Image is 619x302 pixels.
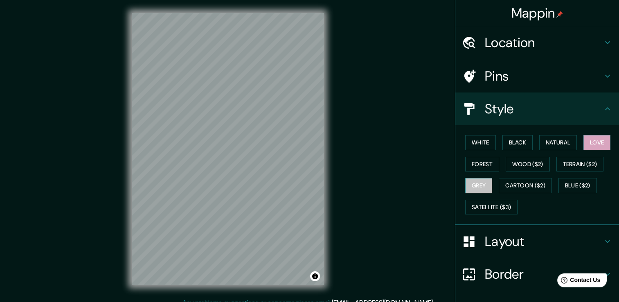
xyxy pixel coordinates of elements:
button: Wood ($2) [506,157,550,172]
h4: Style [485,101,603,117]
iframe: Help widget launcher [546,270,610,293]
div: Border [455,258,619,291]
button: Black [502,135,533,150]
button: White [465,135,496,150]
div: Pins [455,60,619,92]
canvas: Map [132,13,324,285]
button: Grey [465,178,492,193]
div: Layout [455,225,619,258]
button: Terrain ($2) [556,157,604,172]
h4: Layout [485,233,603,250]
button: Love [583,135,610,150]
img: pin-icon.png [556,11,563,18]
button: Cartoon ($2) [499,178,552,193]
h4: Mappin [511,5,563,21]
h4: Location [485,34,603,51]
button: Natural [539,135,577,150]
button: Forest [465,157,499,172]
h4: Pins [485,68,603,84]
div: Style [455,92,619,125]
button: Satellite ($3) [465,200,518,215]
button: Blue ($2) [558,178,597,193]
div: Location [455,26,619,59]
button: Toggle attribution [310,271,320,281]
h4: Border [485,266,603,282]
